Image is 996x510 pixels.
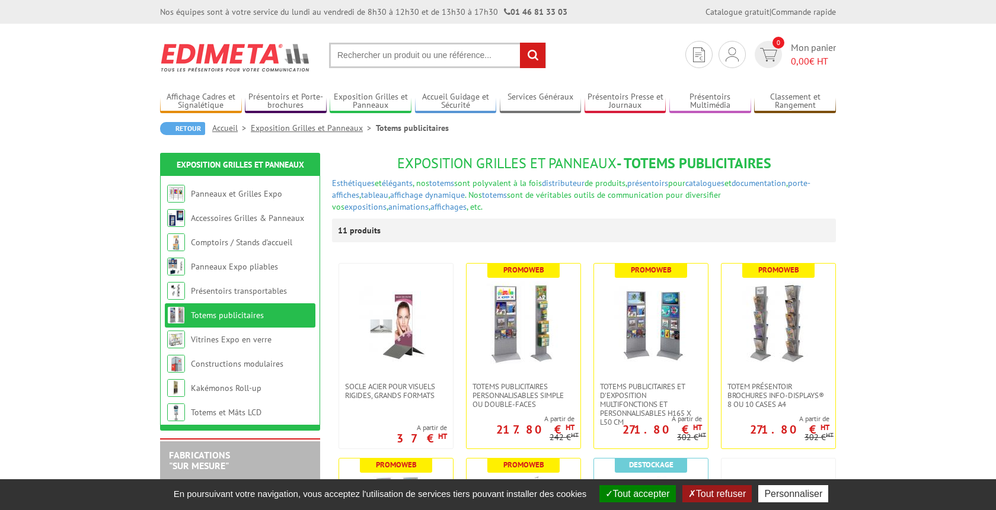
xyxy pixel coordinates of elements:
[585,92,666,111] a: Présentoirs Presse et Journaux
[705,6,836,18] div: |
[758,265,799,275] b: Promoweb
[168,489,593,499] span: En poursuivant votre navigation, vous acceptez l'utilisation de services tiers pouvant installer ...
[376,122,449,134] li: Totems publicitaires
[496,426,574,433] p: 217.80 €
[791,55,809,67] span: 0,00
[397,154,617,172] span: Exposition Grilles et Panneaux
[332,178,810,200] a: porte-affiches
[467,382,580,409] a: Totems publicitaires personnalisables simple ou double-faces
[344,201,387,212] a: expositions
[191,407,261,418] a: Totems et Mâts LCD
[685,178,724,188] a: catalogues
[467,414,574,424] span: A partir de
[600,382,702,426] span: Totems publicitaires et d'exposition multifonctions et personnalisables H165 x L50 cm
[438,431,447,441] sup: HT
[772,37,784,49] span: 0
[629,460,673,470] b: Destockage
[167,185,185,203] img: Panneaux et Grilles Expo
[693,422,702,432] sup: HT
[826,431,834,439] sup: HT
[332,190,721,212] span: sont de véritables outils de communication pour diversifier vos
[397,435,447,442] p: 37 €
[627,178,668,188] a: présentoirs
[191,334,272,345] a: Vitrines Expo en verre
[167,379,185,397] img: Kakémonos Roll-up
[361,190,388,200] a: tableau
[693,47,705,62] img: devis rapide
[571,431,579,439] sup: HT
[669,92,751,111] a: Présentoirs Multimédia
[698,431,706,439] sup: HT
[594,414,702,424] span: A partir de
[473,382,574,409] span: Totems publicitaires personnalisables simple ou double-faces
[566,422,574,432] sup: HT
[177,159,304,170] a: Exposition Grilles et Panneaux
[191,310,264,320] a: Totems publicitaires
[332,177,836,213] p: et , nos
[212,123,251,133] a: Accueil
[167,355,185,373] img: Constructions modulaires
[330,92,411,111] a: Exposition Grilles et Panneaux
[329,43,546,68] input: Rechercher un produit ou une référence...
[167,306,185,324] img: Totems publicitaires
[160,92,242,111] a: Affichage Cadres et Signalétique
[355,281,438,364] img: Socle acier pour visuels rigides, grands formats
[345,382,447,400] span: Socle acier pour visuels rigides, grands formats
[338,219,382,242] p: 11 produits
[482,190,507,200] a: totems
[594,382,708,426] a: Totems publicitaires et d'exposition multifonctions et personnalisables H165 x L50 cm
[251,123,376,133] a: Exposition Grilles et Panneaux
[387,201,483,212] span: , , , etc.
[752,41,836,68] a: devis rapide 0 Mon panier 0,00€ HT
[542,178,585,188] a: distributeur
[500,92,582,111] a: Services Généraux
[160,6,567,18] div: Nos équipes sont à votre service du lundi au vendredi de 8h30 à 12h30 et de 13h30 à 17h30
[191,237,292,248] a: Comptoirs / Stands d'accueil
[376,460,417,470] b: Promoweb
[754,92,836,111] a: Classement et Rangement
[727,382,829,409] span: Totem Présentoir brochures Info-Displays® 8 ou 10 cases A4
[332,156,836,171] h1: - Totems publicitaires
[339,382,453,400] a: Socle acier pour visuels rigides, grands formats
[599,485,676,502] button: Tout accepter
[160,36,311,79] img: Edimeta
[169,449,230,471] a: FABRICATIONS"Sur Mesure"
[332,178,375,188] a: Esthétiques
[722,414,829,424] span: A partir de
[482,281,565,364] img: Totems publicitaires personnalisables simple ou double-faces
[821,422,829,432] sup: HT
[191,383,261,393] a: Kakémonos Roll-up
[520,43,545,68] input: rechercher
[722,382,835,409] a: Totem Présentoir brochures Info-Displays® 8 ou 10 cases A4
[750,426,829,433] p: 271.80 €
[167,258,185,275] img: Panneaux Expo pliables
[504,7,567,17] strong: 01 46 81 33 03
[191,261,278,272] a: Panneaux Expo pliables
[397,423,447,432] span: A partir de
[805,433,834,442] p: 302 €
[191,213,304,223] a: Accessoires Grilles & Panneaux
[191,358,283,369] a: Constructions modulaires
[791,54,836,68] span: € HT
[550,433,579,442] p: 242 €
[609,281,692,364] img: Totems publicitaires et d'exposition multifonctions et personnalisables H165 x L50 cm
[332,178,810,200] span: sont polyvalent à la fois de produits, pour et , , , . Nos
[631,265,672,275] b: Promoweb
[758,485,828,502] button: Personnaliser (fenêtre modale)
[191,188,282,199] a: Panneaux et Grilles Expo
[677,433,706,442] p: 302 €
[167,209,185,227] img: Accessoires Grilles & Panneaux
[167,403,185,421] img: Totems et Mâts LCD
[705,7,770,17] a: Catalogue gratuit
[191,286,287,296] a: Présentoirs transportables
[160,122,205,135] a: Retour
[732,178,786,188] a: documentation
[388,201,429,212] a: animations
[429,178,454,188] a: totems
[760,48,777,62] img: devis rapide
[167,233,185,251] img: Comptoirs / Stands d'accueil
[737,281,820,364] img: Totem Présentoir brochures Info-Displays® 8 ou 10 cases A4
[622,426,702,433] p: 271.80 €
[245,92,327,111] a: Présentoirs et Porte-brochures
[503,460,544,470] b: Promoweb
